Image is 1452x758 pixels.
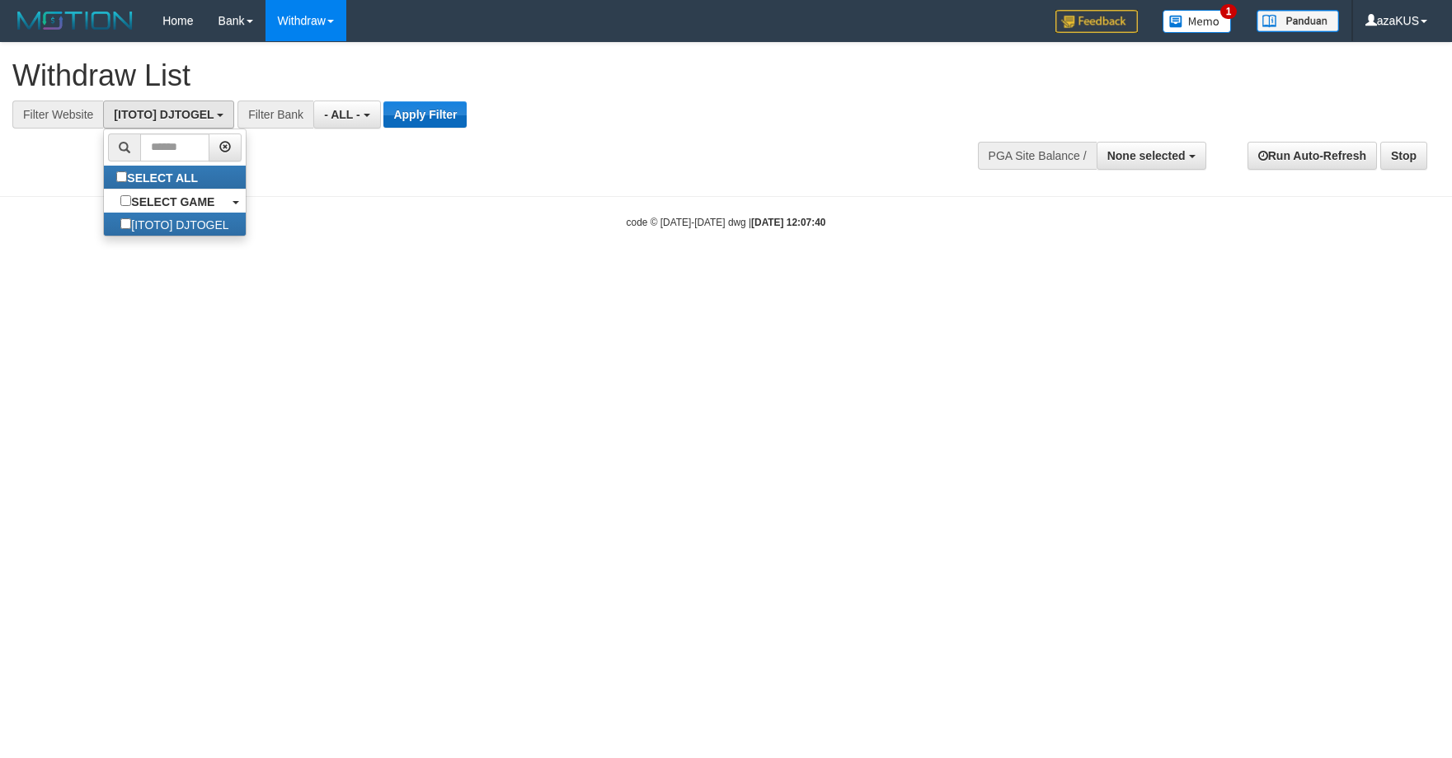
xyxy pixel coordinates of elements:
span: - ALL - [324,108,360,121]
div: PGA Site Balance / [978,142,1097,170]
img: Button%20Memo.svg [1163,10,1232,33]
div: Filter Website [12,101,103,129]
label: SELECT ALL [104,166,214,189]
button: Apply Filter [383,101,467,128]
input: SELECT ALL [116,171,127,182]
div: Filter Bank [237,101,313,129]
button: - ALL - [313,101,380,129]
button: None selected [1097,142,1206,170]
input: SELECT GAME [120,195,131,206]
input: [ITOTO] DJTOGEL [120,218,131,229]
span: [ITOTO] DJTOGEL [114,108,214,121]
img: panduan.png [1257,10,1339,32]
a: Stop [1380,142,1427,170]
label: [ITOTO] DJTOGEL [104,213,245,236]
a: Run Auto-Refresh [1248,142,1377,170]
a: SELECT GAME [104,189,245,213]
span: None selected [1107,149,1186,162]
h1: Withdraw List [12,59,952,92]
small: code © [DATE]-[DATE] dwg | [627,217,826,228]
strong: [DATE] 12:07:40 [751,217,825,228]
b: SELECT GAME [131,195,214,208]
img: MOTION_logo.png [12,8,138,33]
button: [ITOTO] DJTOGEL [103,101,234,129]
img: Feedback.jpg [1055,10,1138,33]
span: 1 [1220,4,1238,19]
